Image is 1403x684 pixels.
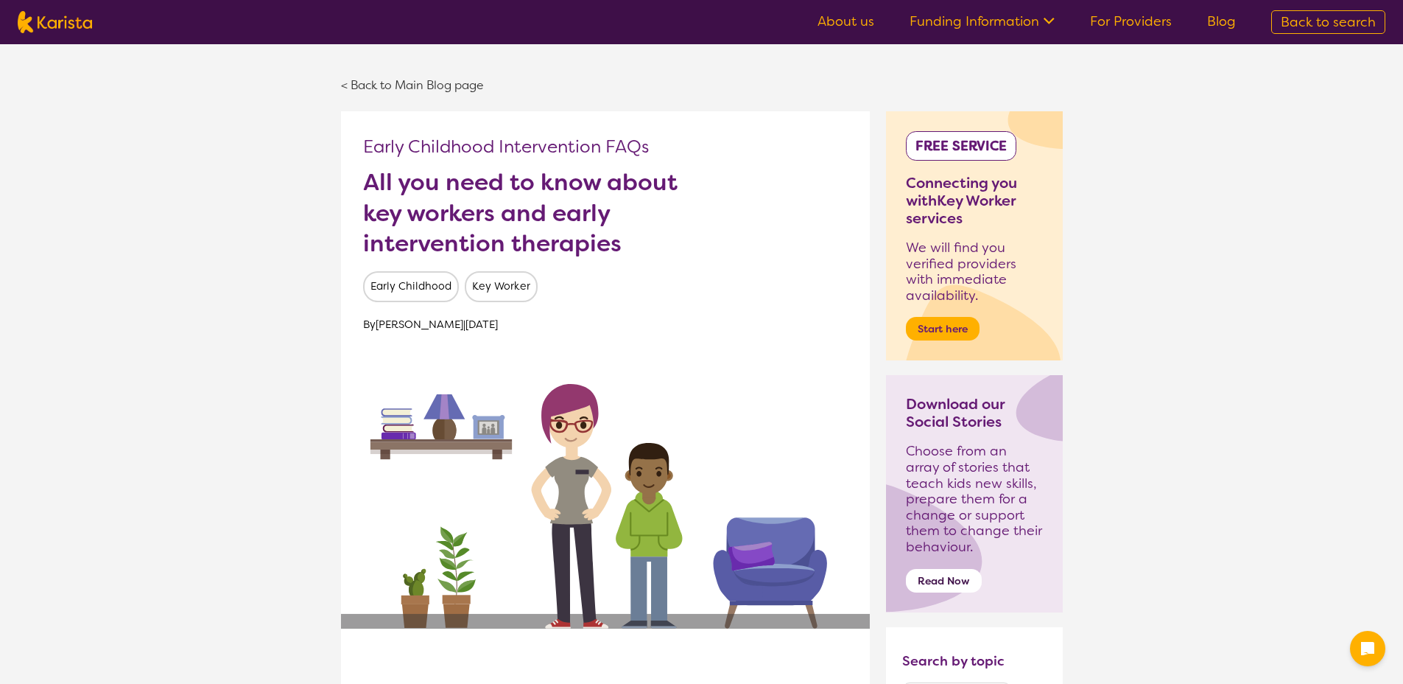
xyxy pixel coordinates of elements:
span: Back to search [1281,13,1376,31]
h3: Connecting you with Key Worker services [906,174,1043,227]
h3: Download our Social Stories [906,395,1043,430]
a: < Back to Main Blog page [341,77,484,93]
span: Early Childhood [363,271,459,302]
a: Blog [1207,13,1236,30]
a: Back to search [1271,10,1385,34]
button: Start here [906,317,980,341]
a: For Providers [1090,13,1172,30]
h1: All you need to know about key workers and early intervention therapies [363,167,703,259]
div: FREE SERVICE [906,131,1016,161]
button: Read Now [906,569,982,593]
a: About us [817,13,874,30]
a: Funding Information [910,13,1055,30]
p: Choose from an array of stories that teach kids new skills, prepare them for a change or support ... [906,444,1043,555]
span: Key Worker [465,271,538,302]
img: All you need to know about key workers and early intervention therapies [341,351,870,629]
h4: Search by topic [902,652,1005,670]
p: We will find you verified providers with immediate availability. [906,240,1043,304]
p: Early Childhood Intervention FAQs [363,133,848,160]
p: By [PERSON_NAME] | [DATE] [363,314,848,336]
img: Karista logo [18,11,92,33]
